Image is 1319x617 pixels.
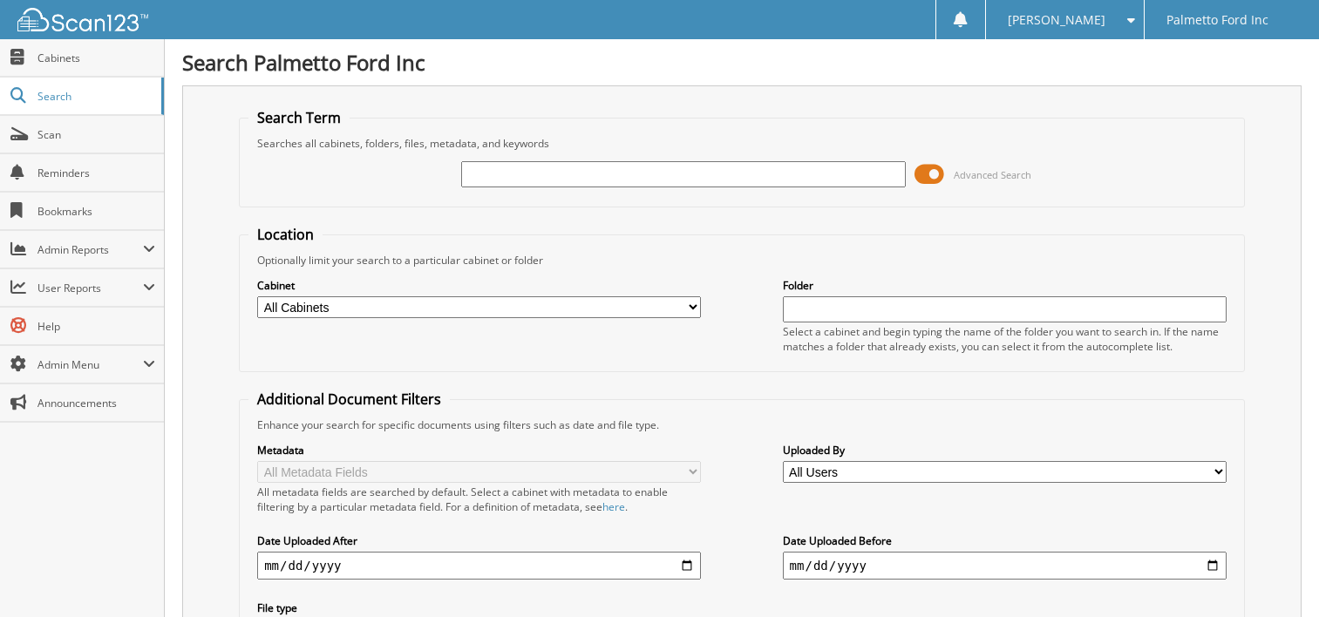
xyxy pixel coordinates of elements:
span: User Reports [37,281,143,295]
label: Date Uploaded After [257,533,701,548]
a: here [602,499,625,514]
span: Cabinets [37,51,155,65]
label: File type [257,600,701,615]
span: Help [37,319,155,334]
input: end [783,552,1227,580]
span: Bookmarks [37,204,155,219]
span: Advanced Search [954,168,1031,181]
div: Optionally limit your search to a particular cabinet or folder [248,253,1235,268]
label: Cabinet [257,278,701,293]
legend: Additional Document Filters [248,390,450,409]
label: Metadata [257,443,701,458]
span: Admin Menu [37,357,143,372]
div: Enhance your search for specific documents using filters such as date and file type. [248,417,1235,432]
label: Folder [783,278,1227,293]
span: Search [37,89,153,104]
legend: Search Term [248,108,350,127]
span: Palmetto Ford Inc [1166,15,1268,25]
span: [PERSON_NAME] [1008,15,1105,25]
h1: Search Palmetto Ford Inc [182,48,1302,77]
input: start [257,552,701,580]
div: Select a cabinet and begin typing the name of the folder you want to search in. If the name match... [783,324,1227,354]
label: Uploaded By [783,443,1227,458]
label: Date Uploaded Before [783,533,1227,548]
div: Searches all cabinets, folders, files, metadata, and keywords [248,136,1235,151]
span: Reminders [37,166,155,180]
span: Announcements [37,396,155,410]
span: Admin Reports [37,242,143,257]
img: scan123-logo-white.svg [17,8,148,31]
div: All metadata fields are searched by default. Select a cabinet with metadata to enable filtering b... [257,485,701,514]
span: Scan [37,127,155,142]
legend: Location [248,225,323,244]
